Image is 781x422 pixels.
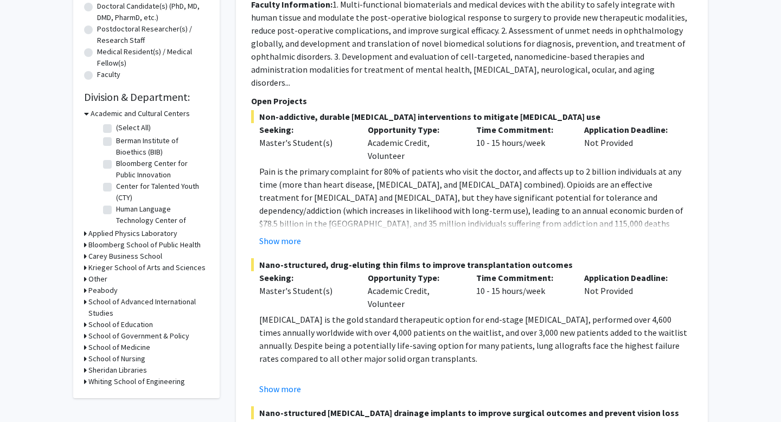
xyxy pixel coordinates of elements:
p: [MEDICAL_DATA] is the gold standard therapeutic option for end-stage [MEDICAL_DATA], performed ov... [259,313,693,365]
button: Show more [259,234,301,247]
h3: Peabody [88,285,118,296]
p: Opportunity Type: [368,271,460,284]
div: Academic Credit, Volunteer [360,123,468,162]
label: Doctoral Candidate(s) (PhD, MD, DMD, PharmD, etc.) [97,1,209,23]
p: Time Commitment: [476,271,568,284]
div: Master's Student(s) [259,136,351,149]
div: 10 - 15 hours/week [468,271,577,310]
h3: Carey Business School [88,251,162,262]
p: Application Deadline: [584,123,676,136]
h3: School of Education [88,319,153,330]
div: 10 - 15 hours/week [468,123,577,162]
p: Application Deadline: [584,271,676,284]
h3: Bloomberg School of Public Health [88,239,201,251]
h3: School of Medicine [88,342,150,353]
h3: Sheridan Libraries [88,365,147,376]
iframe: Chat [8,373,46,414]
div: Master's Student(s) [259,284,351,297]
p: Pain is the primary complaint for 80% of patients who visit the doctor, and affects up to 2 billi... [259,165,693,256]
h3: Applied Physics Laboratory [88,228,177,239]
label: Faculty [97,69,120,80]
h3: Academic and Cultural Centers [91,108,190,119]
span: Nano-structured [MEDICAL_DATA] drainage implants to improve surgical outcomes and prevent vision ... [251,406,693,419]
label: Postdoctoral Researcher(s) / Research Staff [97,23,209,46]
h3: Whiting School of Engineering [88,376,185,387]
label: Berman Institute of Bioethics (BIB) [116,135,206,158]
label: Human Language Technology Center of Excellence (HLTCOE) [116,203,206,238]
p: Seeking: [259,271,351,284]
h3: Other [88,273,107,285]
h3: School of Advanced International Studies [88,296,209,319]
h3: School of Nursing [88,353,145,365]
span: Non-addictive, durable [MEDICAL_DATA] interventions to mitigate [MEDICAL_DATA] use [251,110,693,123]
p: Seeking: [259,123,351,136]
label: Medical Resident(s) / Medical Fellow(s) [97,46,209,69]
div: Not Provided [576,123,684,162]
label: (Select All) [116,122,151,133]
button: Show more [259,382,301,395]
h2: Division & Department: [84,91,209,104]
h3: Krieger School of Arts and Sciences [88,262,206,273]
h3: School of Government & Policy [88,330,189,342]
label: Center for Talented Youth (CTY) [116,181,206,203]
p: Time Commitment: [476,123,568,136]
p: Open Projects [251,94,693,107]
span: Nano-structured, drug-eluting thin films to improve transplantation outcomes [251,258,693,271]
label: Bloomberg Center for Public Innovation [116,158,206,181]
div: Not Provided [576,271,684,310]
p: Opportunity Type: [368,123,460,136]
div: Academic Credit, Volunteer [360,271,468,310]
